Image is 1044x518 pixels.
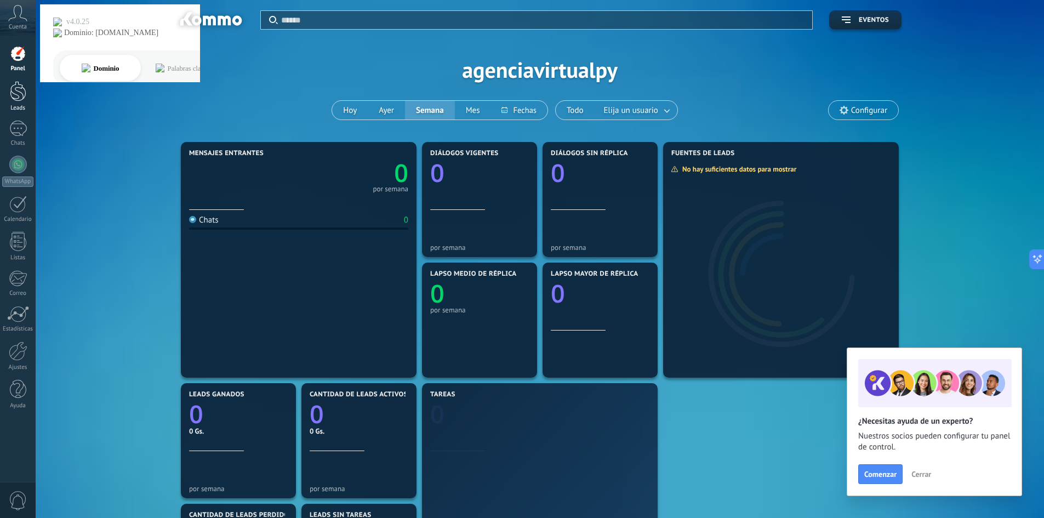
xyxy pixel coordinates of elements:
button: Mes [455,101,491,119]
button: Hoy [332,101,368,119]
button: Fechas [490,101,547,119]
button: Ayer [368,101,405,119]
div: por semana [551,243,649,252]
div: Estadísticas [2,326,34,333]
span: Elija un usuario [602,103,660,118]
div: Listas [2,254,34,261]
div: por semana [430,306,529,314]
text: 0 [430,156,444,190]
text: 0 [551,156,565,190]
span: Configurar [851,106,887,115]
div: Correo [2,290,34,297]
span: Diálogos vigentes [430,150,499,157]
img: Chats [189,216,196,223]
div: 0 Gs. [310,426,408,436]
span: Fuentes de leads [671,150,735,157]
span: Lapso mayor de réplica [551,270,638,278]
a: 0 [189,397,288,431]
span: Comenzar [864,470,897,478]
img: website_grey.svg [18,29,26,37]
span: Nuestros socios pueden configurar tu panel de control. [858,431,1011,453]
span: Tareas [430,391,455,399]
div: Panel [2,65,34,72]
div: Chats [2,140,34,147]
img: tab_domain_overview_orange.svg [46,64,55,72]
button: Elija un usuario [595,101,677,119]
button: Comenzar [858,464,903,484]
h2: ¿Necesitas ayuda de un experto? [858,416,1011,426]
text: 0 [430,397,444,431]
div: Calendario [2,216,34,223]
text: 0 [310,397,324,431]
div: v 4.0.25 [31,18,54,26]
span: Diálogos sin réplica [551,150,628,157]
button: Todo [556,101,595,119]
div: Ajustes [2,364,34,371]
img: tab_keywords_by_traffic_grey.svg [120,64,129,72]
div: Ayuda [2,402,34,409]
span: Eventos [859,16,889,24]
text: 0 [430,277,444,310]
div: Chats [189,215,219,225]
a: 0 [299,156,408,190]
img: logo_orange.svg [18,18,26,26]
text: 0 [551,277,565,310]
span: Cuenta [9,24,27,31]
button: Cerrar [906,466,936,482]
div: WhatsApp [2,177,33,187]
span: Cantidad de leads activos [310,391,408,399]
span: Cerrar [911,470,931,478]
div: por semana [310,485,408,493]
div: por semana [373,186,408,192]
div: 0 [404,215,408,225]
a: 0 [430,397,649,431]
div: Dominio [58,65,84,72]
button: Eventos [829,10,902,30]
div: 0 Gs. [189,426,288,436]
span: Lapso medio de réplica [430,270,517,278]
button: Semana [405,101,455,119]
div: Palabras clave [132,65,172,72]
div: No hay suficientes datos para mostrar [671,164,804,174]
text: 0 [394,156,408,190]
div: Leads [2,105,34,112]
div: Dominio: [DOMAIN_NAME] [28,29,123,37]
span: Mensajes entrantes [189,150,264,157]
a: 0 [310,397,408,431]
div: por semana [430,243,529,252]
span: Leads ganados [189,391,244,399]
div: por semana [189,485,288,493]
text: 0 [189,397,203,431]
